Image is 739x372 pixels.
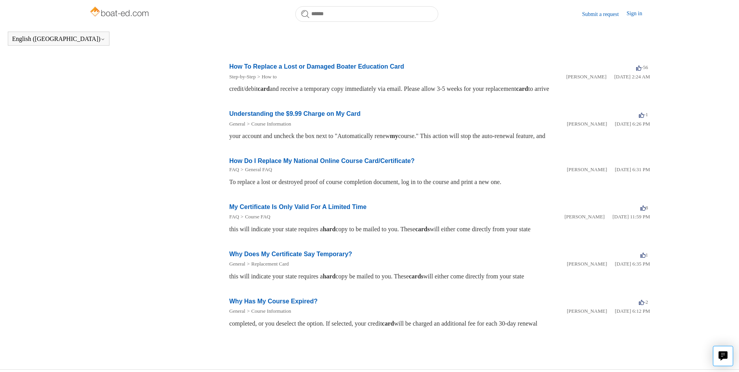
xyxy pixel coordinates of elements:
a: General [229,121,245,127]
a: Course Information [251,308,291,314]
em: card [382,320,394,327]
a: How To Replace a Lost or Damaged Boater Education Card [229,63,404,70]
div: completed, or you deselect the option. If selected, your credit will be charged an additional fee... [229,319,650,328]
em: hard [323,226,335,232]
a: How to [262,74,277,80]
a: General FAQ [245,167,272,172]
div: credit/debit and receive a temporary copy immediately via email. Please allow 3-5 weeks for your ... [229,84,650,94]
div: this will indicate your state requires a copy be mailed to you. These will either come directly f... [229,272,650,281]
time: 03/11/2022, 02:24 [614,74,650,80]
li: Replacement Card [245,260,289,268]
a: How Do I Replace My National Online Course Card/Certificate? [229,158,415,164]
a: Why Has My Course Expired? [229,298,318,305]
li: Course Information [245,307,291,315]
div: this will indicate your state requires a copy to be mailed to you. These will either come directl... [229,225,650,234]
li: FAQ [229,213,239,221]
div: To replace a lost or destroyed proof of course completion document, log in to the course and prin... [229,177,650,187]
a: General [229,261,245,267]
a: Submit a request [582,10,626,18]
input: Search [295,6,438,22]
a: Course Information [251,121,291,127]
li: [PERSON_NAME] [567,166,607,174]
span: -2 [639,299,648,305]
em: my [390,133,398,139]
img: Boat-Ed Help Center home page [89,5,151,20]
a: FAQ [229,167,239,172]
a: Step-by-Step [229,74,256,80]
li: [PERSON_NAME] [567,260,607,268]
a: General [229,308,245,314]
li: General [229,307,245,315]
time: 01/05/2024, 18:35 [615,261,650,267]
li: How to [256,73,277,81]
time: 01/05/2024, 18:26 [615,121,650,127]
li: Course FAQ [239,213,270,221]
div: your account and uncheck the box next to "Automatically renew course." This action will stop the ... [229,131,650,141]
a: My Certificate Is Only Valid For A Limited Time [229,204,367,210]
span: 8 [640,205,648,211]
time: 01/05/2024, 18:31 [615,167,650,172]
button: Live chat [713,346,733,366]
a: Sign in [626,9,650,19]
a: Why Does My Certificate Say Temporary? [229,251,352,257]
time: 04/01/2022, 23:59 [612,214,650,220]
em: cards [415,226,430,232]
li: General [229,120,245,128]
li: General FAQ [239,166,272,174]
li: Step-by-Step [229,73,256,81]
li: Course Information [245,120,291,128]
li: [PERSON_NAME] [567,120,607,128]
time: 01/05/2024, 18:12 [615,308,650,314]
li: FAQ [229,166,239,174]
em: hard [323,273,335,280]
a: FAQ [229,214,239,220]
button: English ([GEOGRAPHIC_DATA]) [12,35,105,43]
span: -1 [639,112,648,117]
li: [PERSON_NAME] [566,73,606,81]
span: 1 [640,252,648,258]
li: [PERSON_NAME] [567,307,607,315]
li: [PERSON_NAME] [564,213,605,221]
a: Replacement Card [251,261,289,267]
a: Understanding the $9.99 Charge on My Card [229,110,361,117]
em: card [258,85,270,92]
em: card [516,85,528,92]
li: General [229,260,245,268]
em: cards [409,273,423,280]
span: -56 [636,64,648,70]
a: Course FAQ [245,214,270,220]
